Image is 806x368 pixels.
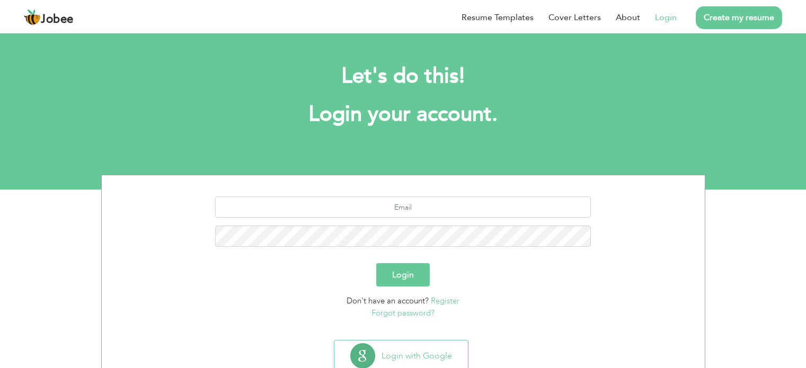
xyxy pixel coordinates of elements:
[24,9,74,26] a: Jobee
[655,11,677,24] a: Login
[215,196,591,218] input: Email
[462,11,534,24] a: Resume Templates
[431,295,459,306] a: Register
[347,295,429,306] span: Don't have an account?
[41,14,74,25] span: Jobee
[24,9,41,26] img: jobee.io
[696,6,782,29] a: Create my resume
[616,11,640,24] a: About
[117,62,689,90] h2: Let's do this!
[371,308,435,318] a: Forgot password?
[376,263,430,286] button: Login
[548,11,601,24] a: Cover Letters
[117,101,689,128] h1: Login your account.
